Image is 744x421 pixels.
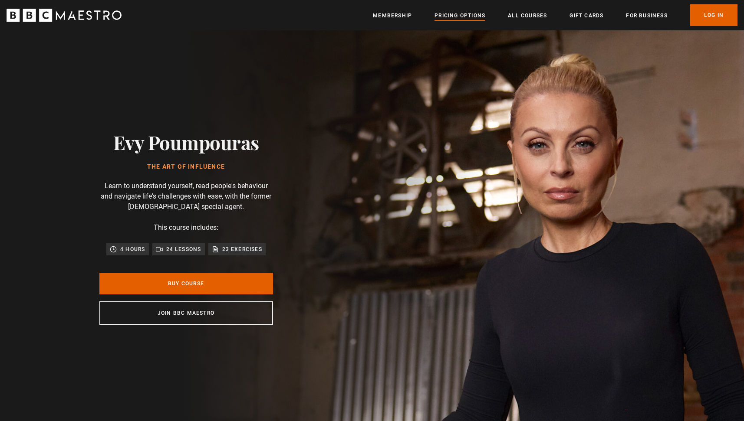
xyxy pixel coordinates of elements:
a: Membership [373,11,412,20]
h1: The Art of Influence [113,163,259,170]
a: Log In [690,4,737,26]
p: 4 hours [120,245,145,254]
a: Gift Cards [570,11,603,20]
a: For business [626,11,667,20]
a: All Courses [508,11,547,20]
p: 23 exercises [222,245,262,254]
p: 24 lessons [166,245,201,254]
nav: Primary [373,4,737,26]
h2: Evy Poumpouras [113,131,259,153]
p: This course includes: [154,222,218,233]
p: Learn to understand yourself, read people's behaviour and navigate life's challenges with ease, w... [99,181,273,212]
a: Buy Course [99,273,273,294]
a: Pricing Options [435,11,485,20]
a: Join BBC Maestro [99,301,273,325]
svg: BBC Maestro [7,9,122,22]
